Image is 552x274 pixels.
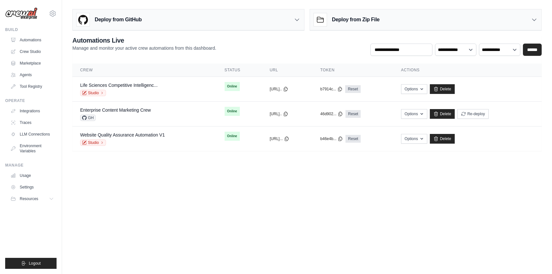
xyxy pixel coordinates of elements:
div: Operate [5,98,57,103]
th: Status [217,64,262,77]
a: Marketplace [8,58,57,68]
a: Reset [345,85,360,93]
a: Reset [345,135,361,143]
span: Online [225,107,240,116]
a: Environment Variables [8,141,57,156]
h3: Deploy from GitHub [95,16,142,24]
th: URL [262,64,313,77]
button: Re-deploy [457,109,489,119]
th: Crew [72,64,217,77]
button: Options [401,84,427,94]
p: Manage and monitor your active crew automations from this dashboard. [72,45,216,51]
a: Website Quality Assurance Automation V1 [80,132,165,137]
h2: Automations Live [72,36,216,45]
button: Options [401,109,427,119]
th: Actions [393,64,542,77]
button: Logout [5,258,57,269]
th: Token [313,64,393,77]
a: Integrations [8,106,57,116]
a: Settings [8,182,57,192]
a: Delete [430,109,455,119]
a: Life Sciences Competitive Intelligenc... [80,83,158,88]
a: Agents [8,70,57,80]
span: Resources [20,196,38,201]
img: Logo [5,7,37,20]
a: Studio [80,90,106,96]
button: b46e4b... [320,136,343,141]
img: GitHub Logo [77,13,90,26]
button: 46d902... [320,111,343,117]
span: Online [225,82,240,91]
button: b7914c... [320,86,343,92]
span: Online [225,132,240,141]
div: Build [5,27,57,32]
a: Automations [8,35,57,45]
a: Delete [430,134,455,144]
a: Crew Studio [8,46,57,57]
span: GH [80,115,96,121]
a: LLM Connections [8,129,57,139]
a: Delete [430,84,455,94]
a: Usage [8,170,57,181]
a: Reset [345,110,361,118]
button: Resources [8,194,57,204]
button: Options [401,134,427,144]
a: Traces [8,117,57,128]
a: Enterprise Content Marketing Crew [80,107,151,113]
a: Tool Registry [8,81,57,92]
a: Studio [80,139,106,146]
div: Manage [5,163,57,168]
span: Logout [29,261,41,266]
h3: Deploy from Zip File [332,16,379,24]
